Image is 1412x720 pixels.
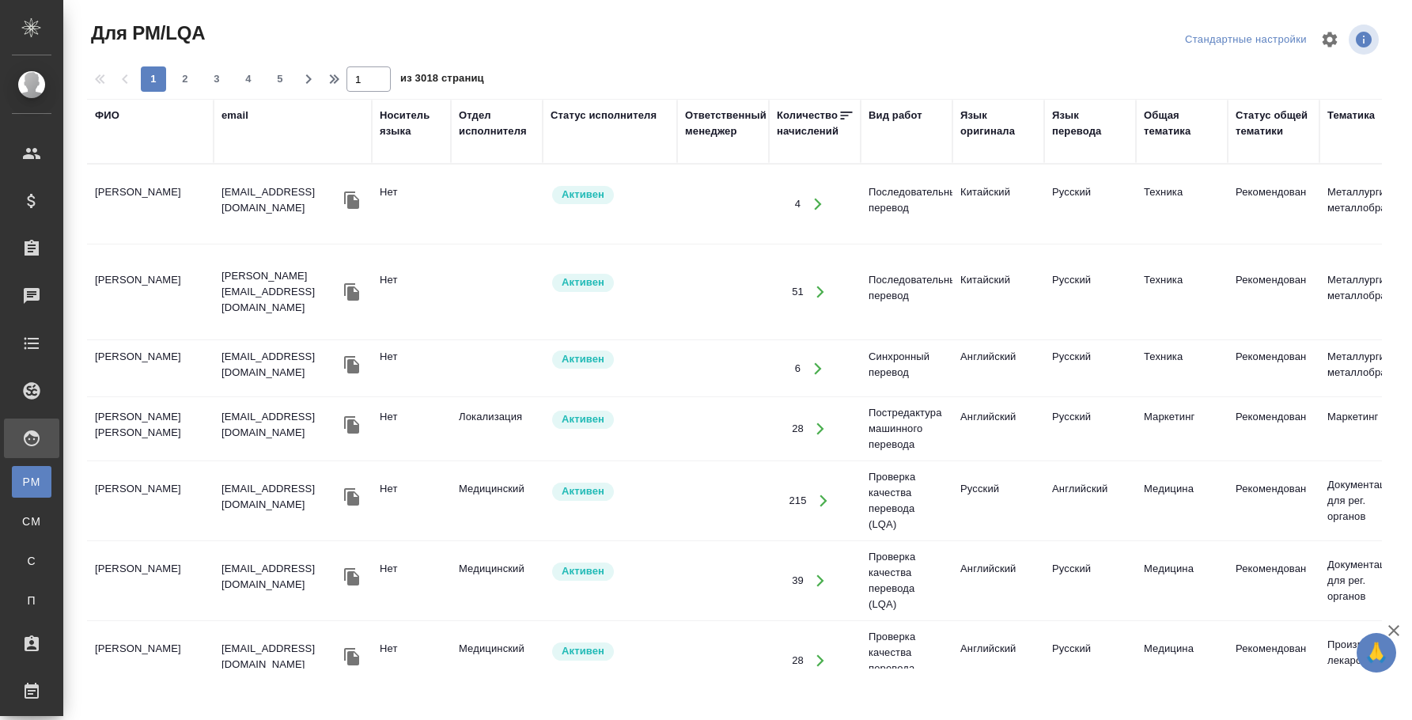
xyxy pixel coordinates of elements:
td: Русский [1044,176,1136,232]
td: Документация для рег. органов [1319,549,1411,612]
a: П [12,585,51,616]
td: Медицинский [451,473,543,529]
button: 5 [267,66,293,92]
button: Открыть работы [801,352,834,385]
td: Русский [1044,264,1136,320]
span: Настроить таблицу [1311,21,1349,59]
button: 4 [236,66,261,92]
div: Рядовой исполнитель: назначай с учетом рейтинга [551,184,669,206]
td: Синхронный перевод [861,341,952,396]
button: 3 [204,66,229,92]
div: split button [1181,28,1311,52]
td: Медицина [1136,553,1228,608]
td: Нет [372,633,451,688]
div: Язык оригинала [960,108,1036,139]
td: Металлургия и металлобработка [1319,176,1411,232]
td: Техника [1136,264,1228,320]
button: Скопировать [340,645,364,669]
span: из 3018 страниц [400,69,484,92]
td: Локализация [451,401,543,457]
td: [PERSON_NAME] [87,633,214,688]
button: Скопировать [340,565,364,589]
div: Статус исполнителя [551,108,657,123]
div: 6 [795,361,801,377]
div: Рядовой исполнитель: назначай с учетом рейтинга [551,481,669,502]
td: Медицина [1136,633,1228,688]
button: Открыть работы [804,413,837,445]
div: Рядовой исполнитель: назначай с учетом рейтинга [551,561,669,582]
td: Нет [372,264,451,320]
td: Русский [1044,341,1136,396]
td: Документация для рег. органов [1319,469,1411,532]
p: Активен [562,351,604,367]
td: Медицина [1136,473,1228,529]
div: 4 [795,196,801,212]
p: Активен [562,411,604,427]
div: ФИО [95,108,119,123]
span: Для PM/LQA [87,21,205,46]
div: Рядовой исполнитель: назначай с учетом рейтинга [551,409,669,430]
span: 4 [236,71,261,87]
td: Проверка качества перевода (LQA) [861,461,952,540]
td: Английский [952,553,1044,608]
a: CM [12,506,51,537]
button: 🙏 [1357,633,1396,673]
span: PM [20,474,44,490]
div: Вид работ [869,108,922,123]
span: 🙏 [1363,636,1390,669]
span: С [20,553,44,569]
div: 215 [789,493,806,509]
button: Открыть работы [808,485,840,517]
td: Английский [952,401,1044,457]
td: Нет [372,473,451,529]
td: Нет [372,401,451,457]
p: [PERSON_NAME][EMAIL_ADDRESS][DOMAIN_NAME] [221,268,340,316]
div: 28 [792,421,804,437]
td: [PERSON_NAME] [87,473,214,529]
td: Последовательный перевод [861,264,952,320]
td: Китайский [952,264,1044,320]
div: Рядовой исполнитель: назначай с учетом рейтинга [551,349,669,370]
td: Производство лекарственных препаратов [1319,629,1411,692]
td: Постредактура машинного перевода [861,397,952,460]
td: Рекомендован [1228,633,1319,688]
div: email [221,108,248,123]
td: [PERSON_NAME] [87,553,214,608]
button: Скопировать [340,485,364,509]
td: Техника [1136,341,1228,396]
a: PM [12,466,51,498]
td: Русский [952,473,1044,529]
td: Русский [1044,401,1136,457]
td: Металлургия и металлобработка [1319,341,1411,396]
td: Рекомендован [1228,401,1319,457]
div: Тематика [1327,108,1375,123]
p: Активен [562,643,604,659]
td: Нет [372,553,451,608]
a: С [12,545,51,577]
button: Открыть работы [801,188,834,221]
td: Русский [1044,553,1136,608]
div: Носитель языка [380,108,443,139]
td: Русский [1044,633,1136,688]
div: Рядовой исполнитель: назначай с учетом рейтинга [551,641,669,662]
td: Английский [952,633,1044,688]
span: 3 [204,71,229,87]
span: 2 [172,71,198,87]
td: Медицинский [451,633,543,688]
td: Проверка качества перевода (LQA) [861,541,952,620]
td: [PERSON_NAME] [87,341,214,396]
button: Открыть работы [804,276,837,309]
p: [EMAIL_ADDRESS][DOMAIN_NAME] [221,481,340,513]
div: Отдел исполнителя [459,108,535,139]
div: Общая тематика [1144,108,1220,139]
td: Техника [1136,176,1228,232]
button: Открыть работы [804,565,837,597]
p: Активен [562,483,604,499]
p: [EMAIL_ADDRESS][DOMAIN_NAME] [221,349,340,381]
div: 39 [792,573,804,589]
div: Количество начислений [777,108,838,139]
p: [EMAIL_ADDRESS][DOMAIN_NAME] [221,184,340,216]
div: 51 [792,284,804,300]
span: 5 [267,71,293,87]
td: Проверка качества перевода (LQA) [861,621,952,700]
